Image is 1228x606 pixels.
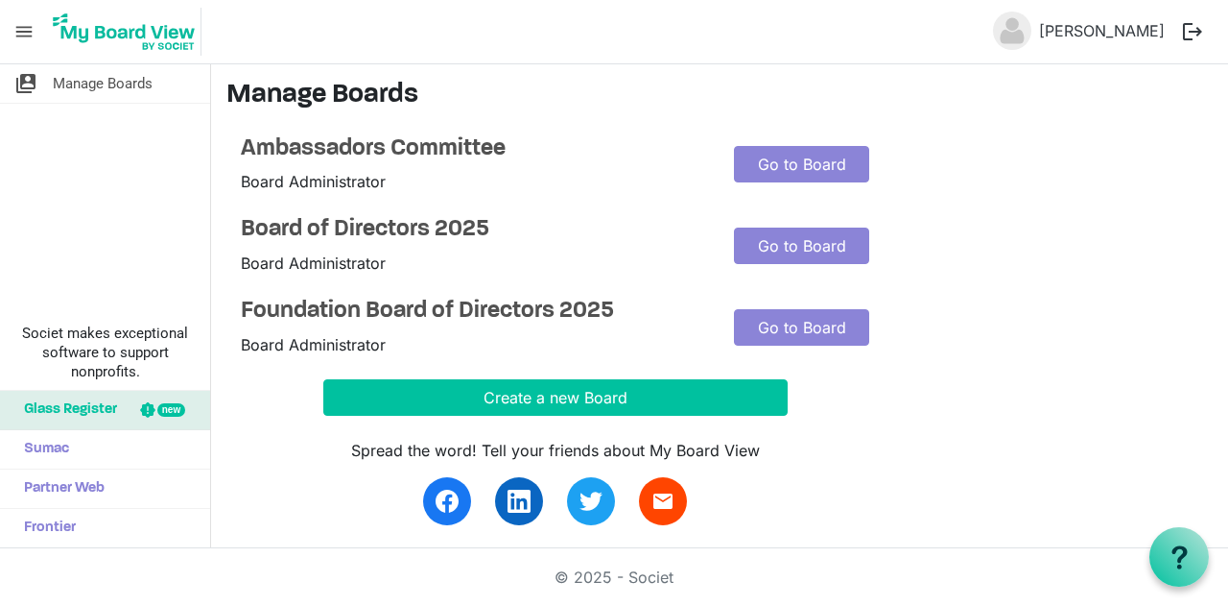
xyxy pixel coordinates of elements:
div: new [157,403,185,417]
a: email [639,477,687,525]
a: Go to Board [734,309,869,346]
div: Spread the word! Tell your friends about My Board View [323,439,788,462]
img: facebook.svg [436,490,459,513]
a: Foundation Board of Directors 2025 [241,298,705,326]
img: linkedin.svg [508,490,531,513]
span: Board Administrator [241,335,386,354]
span: Societ makes exceptional software to support nonprofits. [9,324,201,381]
span: Board Administrator [241,172,386,191]
h3: Manage Boards [226,80,1213,112]
button: logout [1172,12,1213,52]
a: Go to Board [734,146,869,182]
span: Manage Boards [53,64,153,103]
span: Frontier [14,509,76,547]
a: Board of Directors 2025 [241,216,705,244]
a: My Board View Logo [47,8,209,56]
span: Board Administrator [241,254,386,273]
span: Partner Web [14,470,105,508]
span: menu [6,13,42,50]
a: © 2025 - Societ [555,568,673,587]
a: Go to Board [734,228,869,264]
a: [PERSON_NAME] [1031,12,1172,50]
span: Glass Register [14,391,117,429]
img: no-profile-picture.svg [993,12,1031,50]
span: Sumac [14,430,69,469]
img: My Board View Logo [47,8,201,56]
span: email [651,490,674,513]
img: twitter.svg [579,490,602,513]
span: switch_account [14,64,37,103]
a: Ambassadors Committee [241,135,705,163]
button: Create a new Board [323,379,788,416]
